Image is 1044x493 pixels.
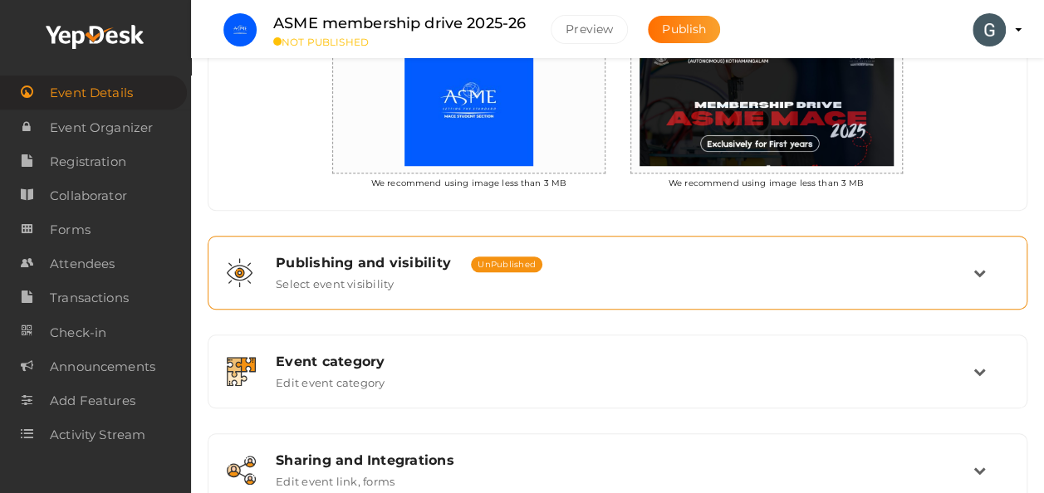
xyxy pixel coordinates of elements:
[227,258,252,287] img: shared-vision.svg
[50,316,106,349] span: Check-in
[630,173,903,189] p: We recommend using image less than 3 MB
[662,22,706,37] span: Publish
[276,369,385,389] label: Edit event category
[50,384,135,417] span: Add Features
[217,278,1018,294] a: Publishing and visibility UnPublished Select event visibility
[631,29,902,174] img: MISGEQK3_normal.jpeg
[273,12,526,36] label: ASME membership drive 2025-26
[50,281,129,315] span: Transactions
[50,76,133,110] span: Event Details
[973,13,1006,46] img: ACg8ocLNMWU3FhB9H21zX6X1KPH8XtPaHUowRCIeIEXEq7Ga7Ck1EQ=s100
[223,13,257,46] img: TB03FAF8_small.png
[471,256,542,272] span: UnPublished
[50,247,115,281] span: Attendees
[276,452,973,468] div: Sharing and Integrations
[276,354,973,369] div: Event category
[332,173,605,189] p: We recommend using image less than 3 MB
[217,476,1018,491] a: Sharing and Integrations Edit event link, forms
[50,145,126,178] span: Registration
[50,179,127,212] span: Collaborator
[217,377,1018,393] a: Event category Edit event category
[276,255,451,271] span: Publishing and visibility
[50,213,91,247] span: Forms
[50,111,153,144] span: Event Organizer
[648,16,720,43] button: Publish
[273,36,526,48] small: NOT PUBLISHED
[551,15,628,44] button: Preview
[50,350,155,383] span: Announcements
[227,357,256,386] img: category.svg
[396,29,542,174] img: TB03FAF8_small.png
[276,468,395,488] label: Edit event link, forms
[276,271,395,290] label: Select event visibility
[50,418,145,452] span: Activity Stream
[227,456,256,485] img: sharing.svg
